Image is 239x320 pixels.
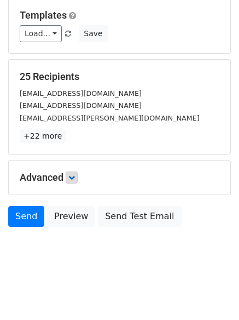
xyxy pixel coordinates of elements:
[20,101,142,110] small: [EMAIL_ADDRESS][DOMAIN_NAME]
[47,206,95,227] a: Preview
[98,206,181,227] a: Send Test Email
[79,25,107,42] button: Save
[20,71,219,83] h5: 25 Recipients
[20,114,200,122] small: [EMAIL_ADDRESS][PERSON_NAME][DOMAIN_NAME]
[20,9,67,21] a: Templates
[8,206,44,227] a: Send
[20,129,66,143] a: +22 more
[20,89,142,98] small: [EMAIL_ADDRESS][DOMAIN_NAME]
[20,25,62,42] a: Load...
[184,267,239,320] iframe: Chat Widget
[20,172,219,184] h5: Advanced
